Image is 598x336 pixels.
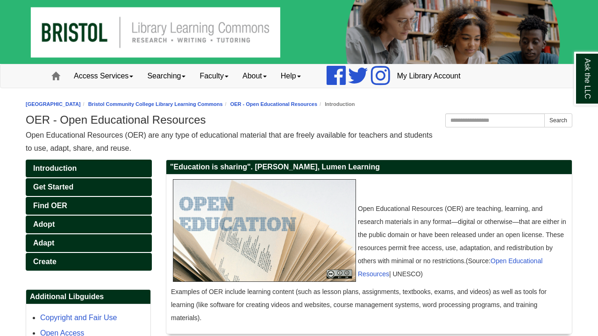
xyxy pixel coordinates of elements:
a: Adopt [26,216,152,233]
h2: Additional Libguides [26,290,150,304]
a: Access Services [67,64,140,88]
li: Introduction [317,100,355,109]
span: Get Started [33,183,73,191]
a: Copyright and Fair Use [40,314,117,322]
span: Examples of OER include learning content (such as lesson plans, assignments, textbooks, exams, an... [171,288,547,322]
a: Find OER [26,197,152,215]
h1: OER - Open Educational Resources [26,113,572,126]
a: Open Educational Resources [358,257,542,278]
nav: breadcrumb [26,100,572,109]
span: Introduction [33,164,77,172]
span: Adopt [33,220,55,228]
a: Faculty [192,64,235,88]
a: OER - Open Educational Resources [230,101,317,107]
a: About [235,64,274,88]
a: Get Started [26,178,152,196]
button: Search [544,113,572,127]
a: Adapt [26,234,152,252]
h2: "Education is sharing". [PERSON_NAME], Lumen Learning [166,160,572,175]
span: Open Educational Resources (OER) are teaching, learning, and research materials in any format—dig... [358,205,566,265]
a: Create [26,253,152,271]
span: Adapt [33,239,54,247]
a: Bristol Community College Library Learning Commons [88,101,223,107]
span: (Source: | UNESCO) [358,257,542,278]
a: Help [274,64,308,88]
a: My Library Account [390,64,468,88]
a: Searching [140,64,192,88]
a: [GEOGRAPHIC_DATA] [26,101,81,107]
a: Introduction [26,160,152,177]
span: Create [33,258,57,266]
span: Open Educational Resources (OER) are any type of educational material that are freely available f... [26,131,433,152]
span: Find OER [33,202,67,210]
